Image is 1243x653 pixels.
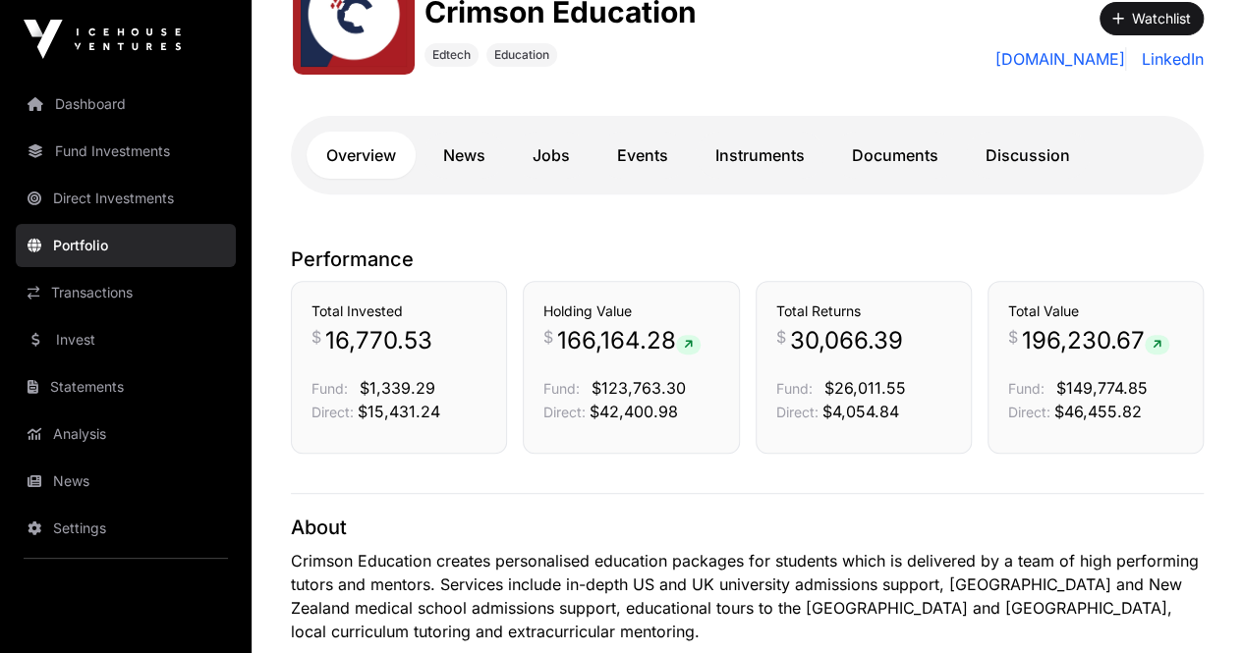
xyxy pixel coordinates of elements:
a: Instruments [696,132,824,179]
a: Settings [16,507,236,550]
nav: Tabs [307,132,1188,179]
span: Fund: [543,380,580,397]
a: Analysis [16,412,236,456]
span: $ [1008,325,1018,349]
span: $ [776,325,786,349]
span: $15,431.24 [358,402,440,421]
button: Watchlist [1100,2,1204,35]
span: 196,230.67 [1022,325,1169,356]
img: Icehouse Ventures Logo [24,20,181,59]
h3: Holding Value [543,301,718,321]
span: 16,770.53 [325,325,432,356]
span: Fund: [1008,380,1045,397]
span: 166,164.28 [557,325,701,356]
a: LinkedIn [1134,47,1204,71]
a: Invest [16,318,236,361]
a: News [424,132,505,179]
span: Direct: [311,404,354,420]
span: Direct: [1008,404,1050,420]
a: Dashboard [16,82,236,126]
a: Events [597,132,688,179]
span: $ [311,325,321,349]
a: Overview [307,132,416,179]
span: $26,011.55 [824,378,906,398]
span: Fund: [311,380,348,397]
p: Crimson Education creates personalised education packages for students which is delivered by a te... [291,549,1204,643]
span: Fund: [776,380,813,397]
a: Jobs [513,132,590,179]
span: $149,774.85 [1056,378,1148,398]
h3: Total Returns [776,301,951,321]
a: Statements [16,365,236,408]
span: Edtech [432,47,471,63]
span: Education [494,47,549,63]
span: Direct: [776,404,819,420]
span: 30,066.39 [790,325,903,356]
a: Discussion [966,132,1090,179]
span: $4,054.84 [822,402,899,421]
a: Direct Investments [16,177,236,220]
a: News [16,460,236,503]
p: About [291,514,1204,541]
a: Documents [832,132,958,179]
span: $1,339.29 [360,378,435,398]
span: $42,400.98 [590,402,678,421]
span: $123,763.30 [592,378,686,398]
span: Direct: [543,404,586,420]
a: Portfolio [16,224,236,267]
span: $46,455.82 [1054,402,1142,421]
p: Performance [291,245,1204,273]
a: Fund Investments [16,130,236,173]
h3: Total Value [1008,301,1183,321]
span: $ [543,325,553,349]
a: Transactions [16,271,236,314]
h3: Total Invested [311,301,486,321]
a: [DOMAIN_NAME] [995,47,1126,71]
iframe: Chat Widget [1145,559,1243,653]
